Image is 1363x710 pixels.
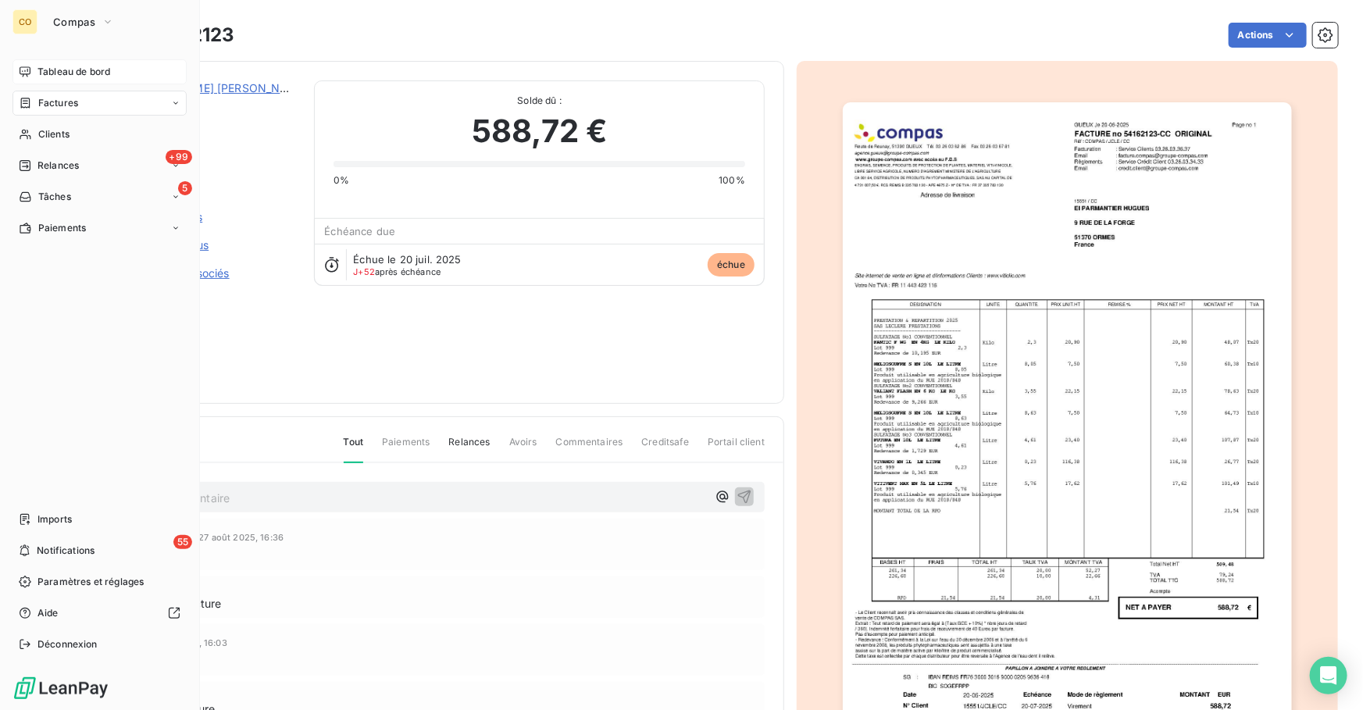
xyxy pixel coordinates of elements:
[173,535,192,549] span: 55
[382,435,430,462] span: Paiements
[509,435,537,462] span: Avoirs
[12,601,187,626] a: Aide
[38,96,78,110] span: Factures
[12,9,37,34] div: CO
[37,637,98,651] span: Déconnexion
[1229,23,1307,48] button: Actions
[53,16,95,28] span: Compas
[344,435,364,463] span: Tout
[472,108,607,155] span: 588,72 €
[353,267,441,277] span: après échéance
[334,173,349,187] span: 0%
[324,225,395,237] span: Échéance due
[334,94,745,108] span: Solde dû :
[353,266,375,277] span: J+52
[38,127,70,141] span: Clients
[123,99,295,112] span: 15551
[38,221,86,235] span: Paiements
[353,253,461,266] span: Échue le 20 juil. 2025
[37,544,95,558] span: Notifications
[641,435,689,462] span: Creditsafe
[37,512,72,526] span: Imports
[38,190,71,204] span: Tâches
[12,676,109,701] img: Logo LeanPay
[448,435,490,462] span: Relances
[37,65,110,79] span: Tableau de bord
[198,533,284,542] span: 27 août 2025, 16:36
[708,253,755,277] span: échue
[37,575,144,589] span: Paramètres et réglages
[37,606,59,620] span: Aide
[708,435,765,462] span: Portail client
[178,181,192,195] span: 5
[556,435,623,462] span: Commentaires
[719,173,745,187] span: 100%
[123,81,309,95] a: [PERSON_NAME] [PERSON_NAME]
[166,150,192,164] span: +99
[1310,657,1347,694] div: Open Intercom Messenger
[37,159,79,173] span: Relances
